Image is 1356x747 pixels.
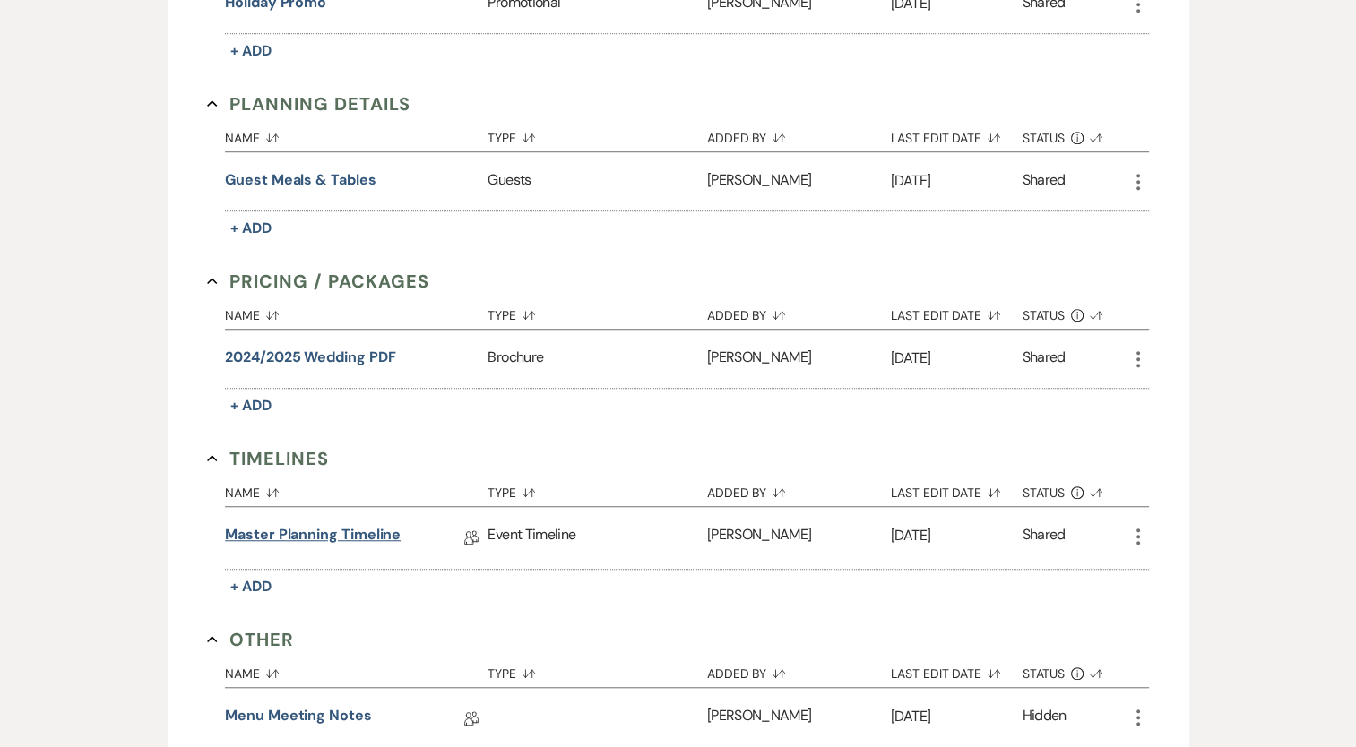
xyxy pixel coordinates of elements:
button: Other [207,626,294,653]
div: Brochure [488,330,706,388]
p: [DATE] [891,169,1023,193]
button: Status [1023,653,1127,687]
button: Added By [707,653,891,687]
button: Type [488,117,706,151]
button: Last Edit Date [891,117,1023,151]
span: Status [1023,309,1066,322]
button: Last Edit Date [891,653,1023,687]
div: [PERSON_NAME] [707,330,891,388]
p: [DATE] [891,705,1023,728]
div: Shared [1023,524,1066,552]
p: [DATE] [891,347,1023,370]
span: + Add [230,41,272,60]
a: Menu Meeting Notes [225,705,372,733]
button: Status [1023,117,1127,151]
div: [PERSON_NAME] [707,152,891,210]
span: + Add [230,219,272,237]
div: Guests [488,152,706,210]
span: Status [1023,667,1066,680]
span: Status [1023,486,1066,499]
div: [PERSON_NAME] [707,507,891,569]
button: Status [1023,472,1127,506]
button: 2024/2025 Wedding PDF [225,347,395,368]
button: + Add [225,574,277,599]
button: Type [488,295,706,329]
button: Added By [707,472,891,506]
button: Type [488,472,706,506]
button: Added By [707,117,891,151]
button: Last Edit Date [891,295,1023,329]
a: Master Planning Timeline [225,524,401,552]
button: Last Edit Date [891,472,1023,506]
button: Guest Meals & Tables [225,169,376,191]
button: Name [225,117,488,151]
button: Name [225,295,488,329]
button: Type [488,653,706,687]
button: Status [1023,295,1127,329]
button: Pricing / Packages [207,268,429,295]
button: + Add [225,393,277,418]
button: Name [225,653,488,687]
button: + Add [225,39,277,64]
div: Event Timeline [488,507,706,569]
span: + Add [230,396,272,415]
p: [DATE] [891,524,1023,547]
button: + Add [225,216,277,241]
button: Timelines [207,445,329,472]
div: Shared [1023,347,1066,371]
span: + Add [230,577,272,596]
div: Hidden [1023,705,1067,733]
button: Planning Details [207,90,410,117]
button: Name [225,472,488,506]
div: Shared [1023,169,1066,193]
span: Status [1023,132,1066,144]
button: Added By [707,295,891,329]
